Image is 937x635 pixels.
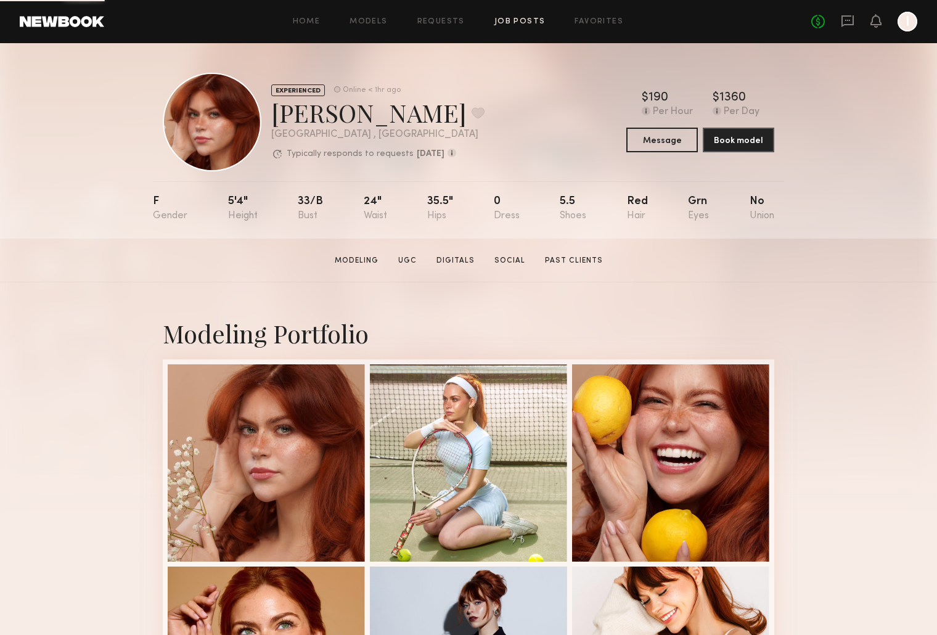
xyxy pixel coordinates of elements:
[713,92,719,104] div: $
[703,128,774,152] button: Book model
[417,18,465,26] a: Requests
[575,18,623,26] a: Favorites
[153,196,187,221] div: F
[287,150,414,158] p: Typically responds to requests
[393,255,422,266] a: UGC
[649,92,668,104] div: 190
[653,107,693,118] div: Per Hour
[898,12,917,31] a: I
[343,86,401,94] div: Online < 1hr ago
[271,96,485,129] div: [PERSON_NAME]
[688,196,709,221] div: Grn
[494,18,546,26] a: Job Posts
[432,255,480,266] a: Digitals
[350,18,387,26] a: Models
[293,18,321,26] a: Home
[163,317,774,350] div: Modeling Portfolio
[330,255,383,266] a: Modeling
[626,128,698,152] button: Message
[298,196,323,221] div: 33/b
[724,107,759,118] div: Per Day
[719,92,746,104] div: 1360
[427,196,453,221] div: 35.5"
[417,150,444,158] b: [DATE]
[540,255,608,266] a: Past Clients
[642,92,649,104] div: $
[560,196,586,221] div: 5.5
[627,196,648,221] div: Red
[364,196,387,221] div: 24"
[494,196,520,221] div: 0
[271,129,485,140] div: [GEOGRAPHIC_DATA] , [GEOGRAPHIC_DATA]
[228,196,258,221] div: 5'4"
[271,84,325,96] div: EXPERIENCED
[489,255,530,266] a: Social
[750,196,774,221] div: No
